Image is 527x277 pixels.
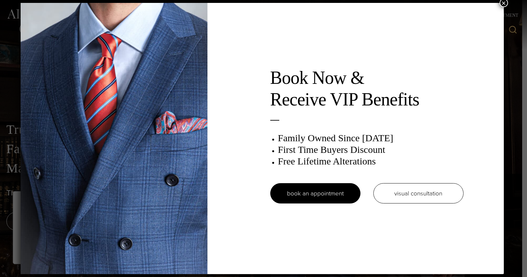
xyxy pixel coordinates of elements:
[278,155,464,167] h3: Free Lifetime Alterations
[278,132,464,144] h3: Family Owned Since [DATE]
[373,183,464,203] a: visual consultation
[278,144,464,155] h3: First Time Buyers Discount
[270,67,464,110] h2: Book Now & Receive VIP Benefits
[270,183,360,203] a: book an appointment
